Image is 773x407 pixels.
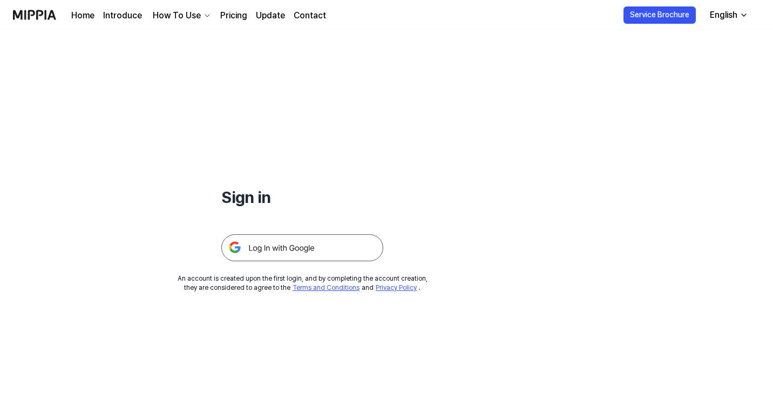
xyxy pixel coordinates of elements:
a: Home [71,9,94,22]
button: Service Brochure [623,6,696,24]
h1: Sign in [221,186,383,208]
a: Introduce [103,9,142,22]
a: Privacy Policy [376,284,417,291]
div: English [708,9,740,22]
div: How To Use [151,9,203,22]
button: How To Use [151,9,212,22]
a: Contact [294,9,326,22]
div: An account is created upon the first login, and by completing the account creation, they are cons... [178,274,428,293]
a: Terms and Conditions [293,284,360,291]
a: Pricing [220,9,247,22]
img: 구글 로그인 버튼 [221,234,383,261]
button: English [701,4,755,26]
a: Update [256,9,285,22]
